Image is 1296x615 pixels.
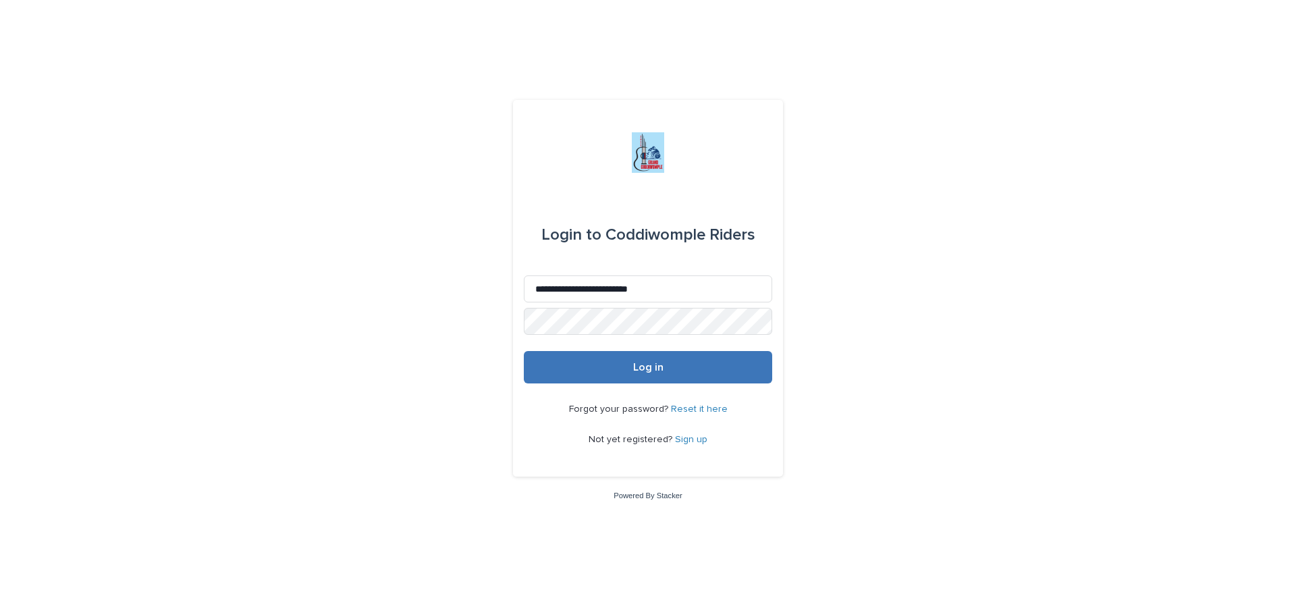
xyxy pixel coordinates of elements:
[524,351,772,383] button: Log in
[589,435,675,444] span: Not yet registered?
[632,132,664,173] img: jxsLJbdS1eYBI7rVAS4p
[541,216,755,254] div: Coddiwomple Riders
[671,404,728,414] a: Reset it here
[541,227,601,243] span: Login to
[569,404,671,414] span: Forgot your password?
[633,362,664,373] span: Log in
[614,491,682,500] a: Powered By Stacker
[675,435,707,444] a: Sign up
